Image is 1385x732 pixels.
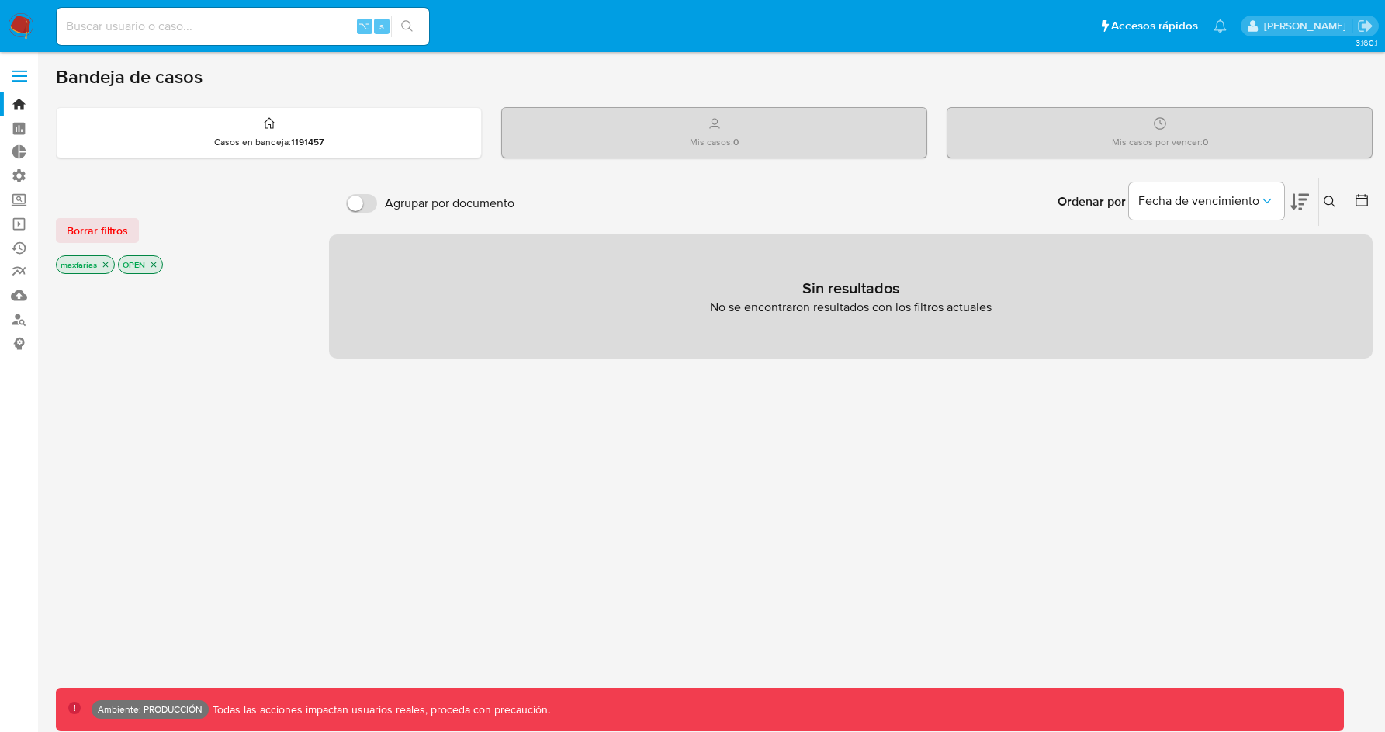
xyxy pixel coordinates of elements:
button: search-icon [391,16,423,37]
a: Notificaciones [1214,19,1227,33]
p: Ambiente: PRODUCCIÓN [98,706,203,713]
span: Accesos rápidos [1111,18,1198,34]
span: ⌥ [358,19,370,33]
p: maximiliano.farias@mercadolibre.com [1264,19,1352,33]
input: Buscar usuario o caso... [57,16,429,36]
p: Todas las acciones impactan usuarios reales, proceda con precaución. [209,703,550,717]
a: Salir [1357,18,1373,34]
span: s [379,19,384,33]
